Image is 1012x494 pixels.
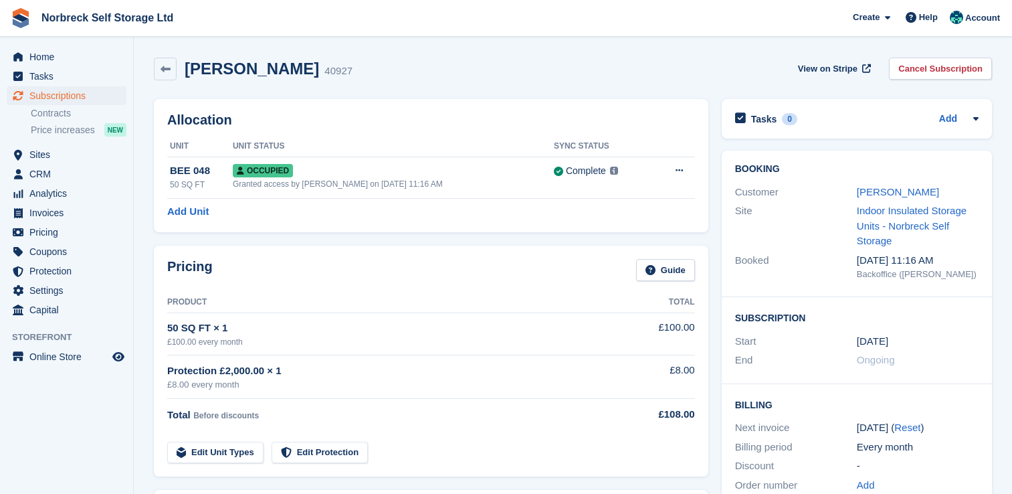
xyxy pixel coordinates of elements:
[31,122,126,137] a: Price increases NEW
[167,112,695,128] h2: Allocation
[185,60,319,78] h2: [PERSON_NAME]
[7,86,126,105] a: menu
[11,8,31,28] img: stora-icon-8386f47178a22dfd0bd8f6a31ec36ba5ce8667c1dd55bd0f319d3a0aa187defe.svg
[7,48,126,66] a: menu
[735,420,857,436] div: Next invoice
[793,58,874,80] a: View on Stripe
[7,301,126,319] a: menu
[233,164,293,177] span: Occupied
[167,363,614,379] div: Protection £2,000.00 × 1
[857,420,979,436] div: [DATE] ( )
[12,331,133,344] span: Storefront
[29,203,110,222] span: Invoices
[735,334,857,349] div: Start
[782,113,797,125] div: 0
[29,48,110,66] span: Home
[857,354,895,365] span: Ongoing
[614,313,695,355] td: £100.00
[610,167,618,175] img: icon-info-grey-7440780725fd019a000dd9b08b2336e03edf1995a4989e88bcd33f0948082b44.svg
[104,123,126,137] div: NEW
[735,459,857,474] div: Discount
[167,336,614,348] div: £100.00 every month
[233,178,554,190] div: Granted access by [PERSON_NAME] on [DATE] 11:16 AM
[7,262,126,280] a: menu
[7,67,126,86] a: menu
[939,112,957,127] a: Add
[735,353,857,368] div: End
[29,347,110,366] span: Online Store
[751,113,777,125] h2: Tasks
[735,478,857,493] div: Order number
[29,184,110,203] span: Analytics
[170,163,233,179] div: BEE 048
[167,378,614,392] div: £8.00 every month
[193,411,259,420] span: Before discounts
[735,185,857,200] div: Customer
[272,442,368,464] a: Edit Protection
[857,459,979,474] div: -
[29,67,110,86] span: Tasks
[636,259,695,281] a: Guide
[29,301,110,319] span: Capital
[857,253,979,268] div: [DATE] 11:16 AM
[7,184,126,203] a: menu
[324,64,352,79] div: 40927
[29,86,110,105] span: Subscriptions
[853,11,880,24] span: Create
[167,292,614,313] th: Product
[889,58,992,80] a: Cancel Subscription
[167,409,191,420] span: Total
[7,281,126,300] a: menu
[857,440,979,455] div: Every month
[29,165,110,183] span: CRM
[167,136,233,157] th: Unit
[110,349,126,365] a: Preview store
[735,203,857,249] div: Site
[170,179,233,191] div: 50 SQ FT
[29,281,110,300] span: Settings
[965,11,1000,25] span: Account
[919,11,938,24] span: Help
[167,442,264,464] a: Edit Unit Types
[7,145,126,164] a: menu
[614,407,695,422] div: £108.00
[167,259,213,281] h2: Pricing
[554,136,652,157] th: Sync Status
[7,203,126,222] a: menu
[735,440,857,455] div: Billing period
[950,11,963,24] img: Sally King
[857,478,875,493] a: Add
[7,165,126,183] a: menu
[29,223,110,242] span: Pricing
[857,186,939,197] a: [PERSON_NAME]
[614,292,695,313] th: Total
[167,204,209,220] a: Add Unit
[167,321,614,336] div: 50 SQ FT × 1
[614,355,695,399] td: £8.00
[7,347,126,366] a: menu
[29,242,110,261] span: Coupons
[857,334,888,349] time: 2024-05-16 23:00:00 UTC
[798,62,857,76] span: View on Stripe
[36,7,179,29] a: Norbreck Self Storage Ltd
[735,311,979,324] h2: Subscription
[31,124,95,137] span: Price increases
[7,242,126,261] a: menu
[735,398,979,411] h2: Billing
[894,422,920,433] a: Reset
[233,136,554,157] th: Unit Status
[566,164,606,178] div: Complete
[7,223,126,242] a: menu
[857,268,979,281] div: Backoffice ([PERSON_NAME])
[735,253,857,281] div: Booked
[29,145,110,164] span: Sites
[735,164,979,175] h2: Booking
[29,262,110,280] span: Protection
[31,107,126,120] a: Contracts
[857,205,967,246] a: Indoor Insulated Storage Units - Norbreck Self Storage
